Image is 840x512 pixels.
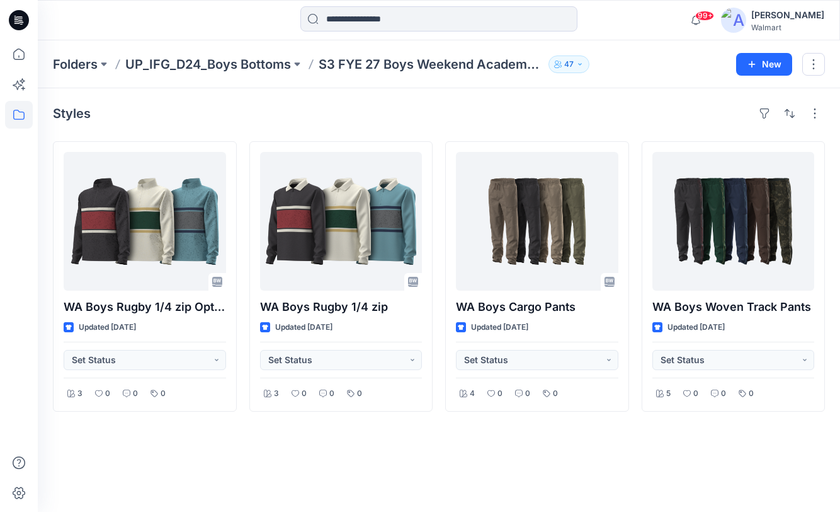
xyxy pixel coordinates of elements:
p: 0 [357,387,362,400]
p: WA Boys Rugby 1/4 zip [260,298,423,316]
p: 0 [525,387,530,400]
p: 47 [564,57,574,71]
p: WA Boys Cargo Pants [456,298,618,316]
p: WA Boys Woven Track Pants [652,298,815,316]
p: Updated [DATE] [275,321,332,334]
p: Updated [DATE] [667,321,725,334]
div: Walmart [751,23,824,32]
p: 0 [553,387,558,400]
img: avatar [721,8,746,33]
p: Updated [DATE] [471,321,528,334]
p: 0 [133,387,138,400]
a: WA Boys Woven Track Pants [652,152,815,291]
p: 0 [497,387,502,400]
p: Updated [DATE] [79,321,136,334]
a: WA Boys Rugby 1/4 zip Option - mock neck [64,152,226,291]
p: 0 [329,387,334,400]
h4: Styles [53,106,91,121]
p: 0 [161,387,166,400]
a: WA Boys Rugby 1/4 zip [260,152,423,291]
p: 3 [77,387,82,400]
p: WA Boys Rugby 1/4 zip Option - mock neck [64,298,226,316]
p: 4 [470,387,475,400]
p: 0 [693,387,698,400]
div: [PERSON_NAME] [751,8,824,23]
p: 0 [302,387,307,400]
p: 5 [666,387,671,400]
p: 0 [105,387,110,400]
button: New [736,53,792,76]
a: UP_IFG_D24_Boys Bottoms [125,55,291,73]
p: 0 [721,387,726,400]
a: Folders [53,55,98,73]
button: 47 [548,55,589,73]
span: 99+ [695,11,714,21]
a: WA Boys Cargo Pants [456,152,618,291]
p: 3 [274,387,279,400]
p: 0 [749,387,754,400]
p: S3 FYE 27 Boys Weekend Academy Boys [319,55,543,73]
